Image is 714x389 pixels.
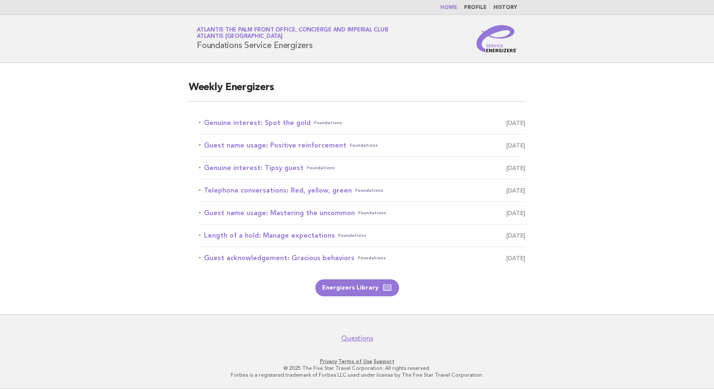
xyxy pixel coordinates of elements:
[97,358,617,365] p: · ·
[506,162,525,174] span: [DATE]
[197,27,388,39] a: Atlantis The Palm Front Office, Concierge and Imperial ClubAtlantis [GEOGRAPHIC_DATA]
[493,5,517,10] a: History
[506,252,525,264] span: [DATE]
[506,230,525,241] span: [DATE]
[506,185,525,196] span: [DATE]
[506,117,525,129] span: [DATE]
[199,185,525,196] a: Telephone conversations: Red, yellow, greenFoundations [DATE]
[197,28,388,50] h1: Foundations Service Energizers
[476,25,517,52] img: Service Energizers
[350,139,378,151] span: Foundations
[440,5,457,10] a: Home
[199,252,525,264] a: Guest acknowledgement: Gracious behaviorsFoundations [DATE]
[199,230,525,241] a: Length of a hold: Manage expectationsFoundations [DATE]
[358,207,386,219] span: Foundations
[506,139,525,151] span: [DATE]
[338,230,366,241] span: Foundations
[307,162,335,174] span: Foundations
[199,139,525,151] a: Guest name usage: Positive reinforcementFoundations [DATE]
[374,358,394,364] a: Support
[199,117,525,129] a: Genuine interest: Spot the goldFoundations [DATE]
[464,5,487,10] a: Profile
[341,334,373,343] a: Questions
[314,117,342,129] span: Foundations
[315,279,399,296] a: Energizers Library
[338,358,372,364] a: Terms of Use
[199,162,525,174] a: Genuine interest: Tipsy guestFoundations [DATE]
[199,207,525,219] a: Guest name usage: Mastering the uncommonFoundations [DATE]
[189,81,525,102] h2: Weekly Energizers
[506,207,525,219] span: [DATE]
[97,365,617,372] p: © 2025 The Five Star Travel Corporation. All rights reserved.
[355,185,383,196] span: Foundations
[197,34,283,40] span: Atlantis [GEOGRAPHIC_DATA]
[358,252,386,264] span: Foundations
[320,358,337,364] a: Privacy
[97,372,617,378] p: Forbes is a registered trademark of Forbes LLC used under license by The Five Star Travel Corpora...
